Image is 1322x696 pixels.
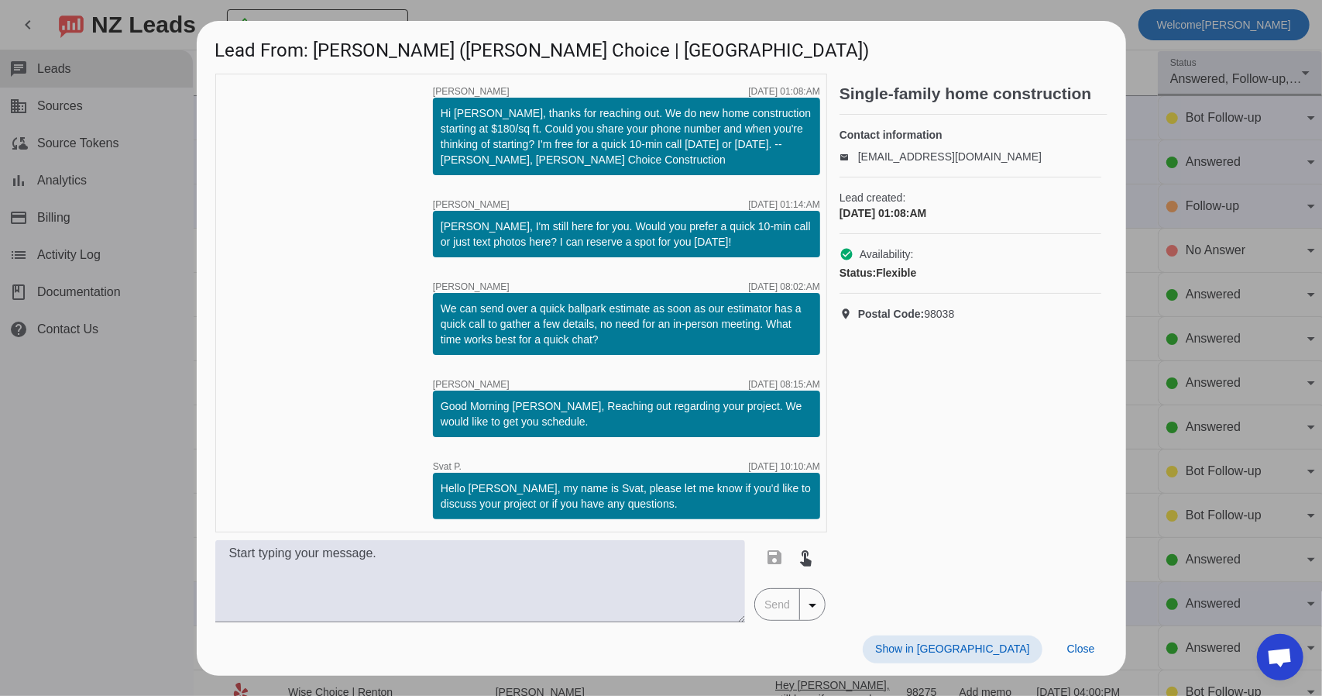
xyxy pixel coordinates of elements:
mat-icon: touch_app [796,548,815,567]
span: Close [1067,643,1095,655]
div: [DATE] 10:10:AM [748,462,819,471]
span: Lead created: [840,190,1101,205]
h2: Single-family home construction [840,86,1107,102]
span: [PERSON_NAME] [433,200,510,209]
span: Availability: [860,246,914,262]
strong: Status: [840,267,876,279]
div: [PERSON_NAME], I'm still here for you. Would you prefer a quick 10-min call or just text photos h... [441,219,812,250]
button: Close [1055,636,1107,663]
mat-icon: location_on [840,308,858,320]
div: [DATE] 08:02:AM [748,282,819,291]
div: [DATE] 01:08:AM [748,87,819,96]
span: [PERSON_NAME] [433,87,510,96]
span: [PERSON_NAME] [433,282,510,291]
button: Show in [GEOGRAPHIC_DATA] [863,636,1042,663]
div: [DATE] 01:14:AM [748,200,819,209]
a: [EMAIL_ADDRESS][DOMAIN_NAME] [858,150,1042,163]
span: [PERSON_NAME] [433,380,510,389]
mat-icon: email [840,153,858,160]
div: Good Morning [PERSON_NAME], Reaching out regarding your project. We would like to get you schedule. [441,398,812,429]
div: Hi [PERSON_NAME], thanks for reaching out. We do new home construction starting at $180/sq ft. Co... [441,105,812,167]
span: 98038 [858,306,955,322]
h1: Lead From: [PERSON_NAME] ([PERSON_NAME] Choice | [GEOGRAPHIC_DATA]) [197,21,1126,73]
div: Hello [PERSON_NAME], my name is Svat, please let me know if you'd like to discuss your project or... [441,481,812,512]
div: Open chat [1257,634,1303,680]
h4: Contact information [840,127,1101,143]
strong: Postal Code: [858,308,925,320]
mat-icon: check_circle [840,247,853,261]
mat-icon: arrow_drop_down [803,596,822,615]
span: Svat P. [433,462,462,471]
div: [DATE] 01:08:AM [840,205,1101,221]
div: Flexible [840,265,1101,281]
div: We can send over a quick ballpark estimate as soon as our estimator has a quick call to gather a ... [441,301,812,347]
span: Show in [GEOGRAPHIC_DATA] [875,643,1029,655]
div: [DATE] 08:15:AM [748,380,819,389]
